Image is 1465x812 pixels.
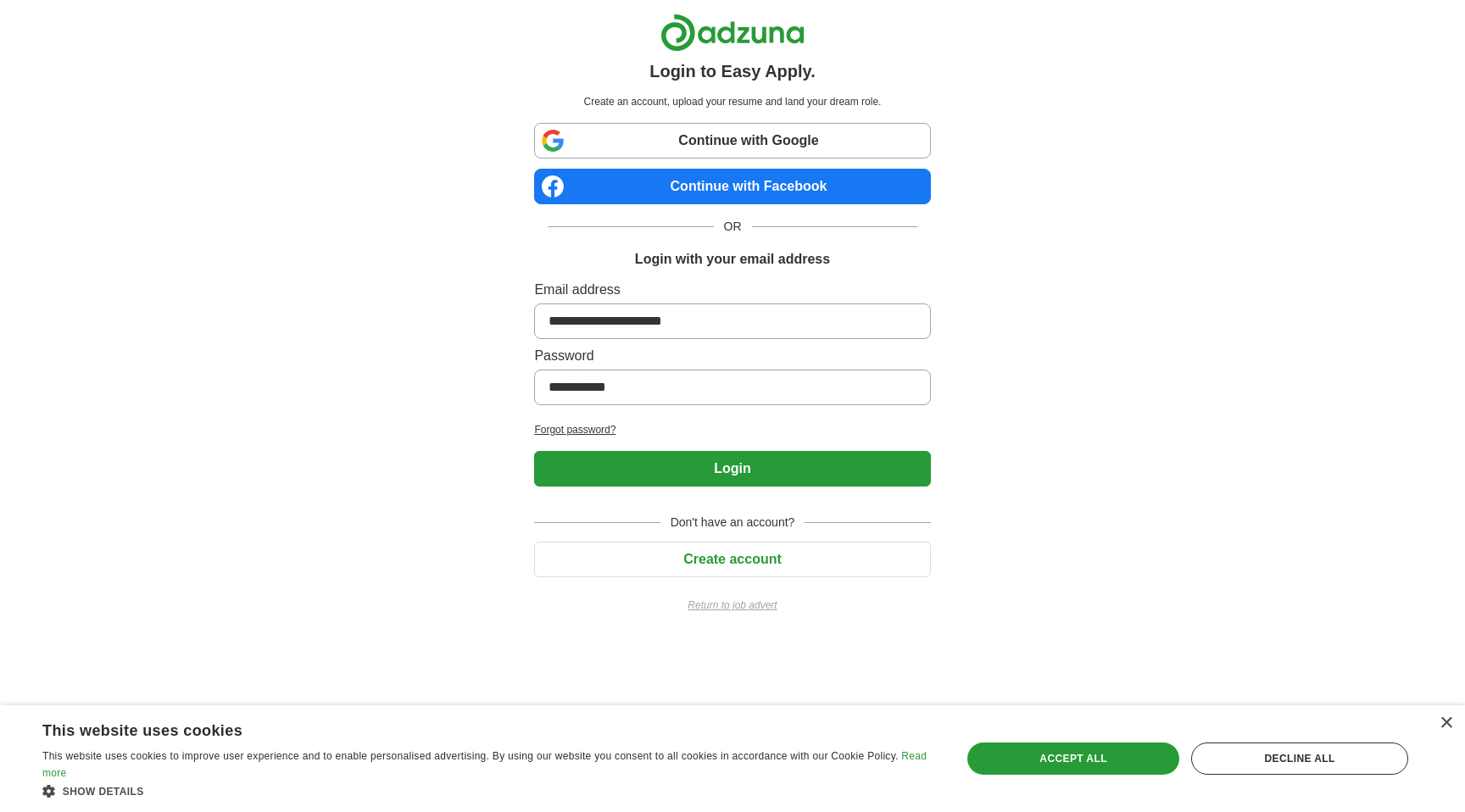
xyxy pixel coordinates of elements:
[534,422,930,437] a: Forgot password?
[635,249,830,270] h1: Login with your email address
[534,123,930,159] a: Continue with Google
[534,598,930,613] a: Return to job advert
[1440,717,1452,730] div: Close
[534,169,930,204] a: Continue with Facebook
[660,14,805,52] img: Adzuna logo
[534,280,930,300] label: Email address
[534,346,930,366] label: Password
[534,552,930,566] a: Create account
[649,58,816,84] h1: Login to Easy Apply.
[42,782,934,799] div: Show details
[534,542,930,577] button: Create account
[538,94,927,109] p: Create an account, upload your resume and land your dream role.
[534,451,930,487] button: Login
[42,715,892,741] div: This website uses cookies
[42,750,899,762] span: This website uses cookies to improve user experience and to enable personalised advertising. By u...
[63,786,144,798] span: Show details
[967,742,1179,775] div: Accept all
[714,218,752,236] span: OR
[1191,742,1408,775] div: Decline all
[660,514,805,531] span: Don't have an account?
